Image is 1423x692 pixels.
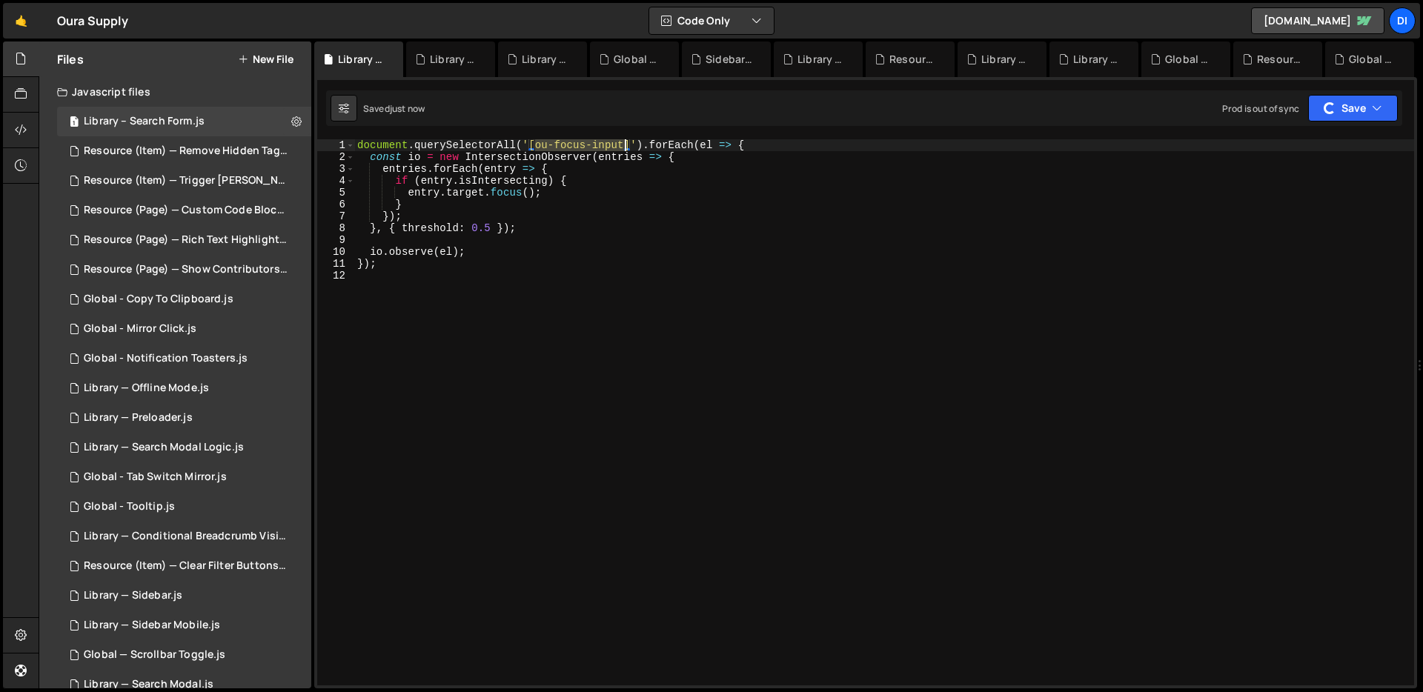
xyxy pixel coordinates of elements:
div: 14937/44471.js [57,314,311,344]
div: 14937/44194.js [57,255,316,285]
div: Javascript files [39,77,311,107]
div: 14937/44585.js [57,344,311,373]
div: 14937/43515.js [57,166,316,196]
button: New File [238,53,293,65]
div: Global - Copy To Clipboard.js [84,293,233,306]
a: Di [1389,7,1416,34]
div: Resource (Page) — Rich Text Highlight Pill.js [84,233,288,247]
div: just now [390,102,425,115]
div: 14937/44593.js [57,611,311,640]
div: 8 [317,222,355,234]
div: 14937/43376.js [57,551,316,581]
div: 14937/39947.js [57,640,311,670]
div: Resource (Page) — Custom Code Block Setup.js [84,204,288,217]
div: 1 [317,139,355,151]
div: Resource (Page) — Show Contributors Name.js [84,263,288,276]
div: Library — Offline Mode.js [84,382,209,395]
div: 14937/44170.js [57,522,316,551]
div: 14937/44597.js [57,225,316,255]
div: Library — Theme Toggle.js [430,52,477,67]
div: Library — Conditional Breadcrumb Visibility.js [84,530,288,543]
div: Global - Notification Toasters.js [1165,52,1213,67]
div: Global - Copy To Clipboard.js [1349,52,1396,67]
div: 14937/44281.js [57,196,316,225]
h2: Files [57,51,84,67]
div: 14937/44582.js [57,285,311,314]
div: 14937/44586.js [57,373,311,403]
div: 5 [317,187,355,199]
div: Resource (Item) — Remove Hidden Tags on Load.js [84,144,288,158]
a: 🤙 [3,3,39,39]
div: 14937/44562.js [57,492,311,522]
div: Library — Sidebar Mobile.js [84,619,220,632]
div: Library — Sidebar Mobile.js [981,52,1029,67]
div: Resource (Page) — Rich Text Highlight Pill.js [889,52,937,67]
span: 1 [70,117,79,129]
div: Library — Sidebar.js [522,52,569,67]
div: Library — Search Modal.js [84,678,213,691]
div: Library — Search Modal Logic.js [84,441,244,454]
div: Prod is out of sync [1222,102,1299,115]
div: 3 [317,163,355,175]
button: Save [1308,95,1398,122]
div: 7 [317,210,355,222]
div: 10 [317,246,355,258]
div: Library — Sidebar.js [84,589,182,602]
div: 14937/45352.js [57,581,311,611]
div: Library — Search Modal Logic.js [797,52,845,67]
div: 14937/44851.js [57,433,311,462]
div: Library — Offline Mode.js [1073,52,1121,67]
div: 2 [317,151,355,163]
div: Sidebar — UI States & Interactions.css [706,52,753,67]
div: Global - Notification Toasters.js [84,352,248,365]
div: Global - Tooltip.js [84,500,175,513]
div: Library — Preloader.js [84,411,193,425]
div: Global — Scrollbar Toggle.js [84,648,225,662]
div: 14937/43535.js [57,136,316,166]
div: Global - Mirror Click.js [84,322,196,336]
div: 4 [317,175,355,187]
a: [DOMAIN_NAME] [1251,7,1384,34]
div: Library – Search Form.js [338,52,385,67]
div: Saved [363,102,425,115]
div: Oura Supply [57,12,128,30]
div: Library – Search Form.js [84,115,205,128]
button: Code Only [649,7,774,34]
div: 12 [317,270,355,282]
div: Global - Tab Switch Mirror.js [614,52,661,67]
div: 9 [317,234,355,246]
div: 6 [317,199,355,210]
div: 11 [317,258,355,270]
div: Resource (Item) — Trigger [PERSON_NAME] on Save.js [84,174,288,187]
div: 14937/45456.js [57,107,311,136]
div: 14937/44975.js [57,462,311,492]
div: 14937/43958.js [57,403,311,433]
div: Resource (Item) — Clear Filter Buttons.js [84,559,288,573]
div: Resource (Item) — Clear Filter Buttons.js [1257,52,1304,67]
div: Global - Tab Switch Mirror.js [84,470,227,484]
